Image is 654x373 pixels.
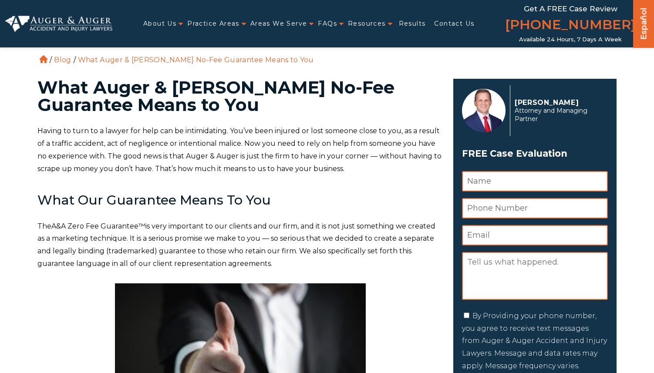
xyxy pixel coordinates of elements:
[462,171,608,192] input: Name
[76,56,316,64] li: What Auger & [PERSON_NAME] No-Fee Guarantee Means to You
[462,225,608,245] input: Email
[515,98,603,107] p: [PERSON_NAME]
[250,15,307,33] a: Areas We Serve
[462,145,608,162] span: FREE Case Evaluation
[37,222,435,268] span: is very important to our clients and our firm, and it is not just something we created as a marke...
[505,15,636,36] a: [PHONE_NUMBER]
[40,55,47,63] a: Home
[51,222,145,230] span: A&A Zero Fee Guarantee™
[519,36,622,43] span: Available 24 Hours, 7 Days a Week
[37,79,443,114] h1: What Auger & [PERSON_NAME] No-Fee Guarantee Means to You
[462,89,506,132] img: Herbert Auger
[37,222,51,230] span: The
[515,107,603,123] span: Attorney and Managing Partner
[187,15,239,33] a: Practice Areas
[434,15,474,33] a: Contact Us
[318,15,337,33] a: FAQs
[54,56,71,64] a: Blog
[37,192,271,208] b: What Our Guarantee Means To You
[143,15,176,33] a: About Us
[462,198,608,218] input: Phone Number
[462,312,607,370] label: By Providing your phone number, you agree to receive text messages from Auger & Auger Accident an...
[5,16,112,32] img: Auger & Auger Accident and Injury Lawyers Logo
[348,15,386,33] a: Resources
[37,127,442,172] span: Having to turn to a lawyer for help can be intimidating. You’ve been injured or lost someone clos...
[524,4,617,13] span: Get a FREE Case Review
[399,15,426,33] a: Results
